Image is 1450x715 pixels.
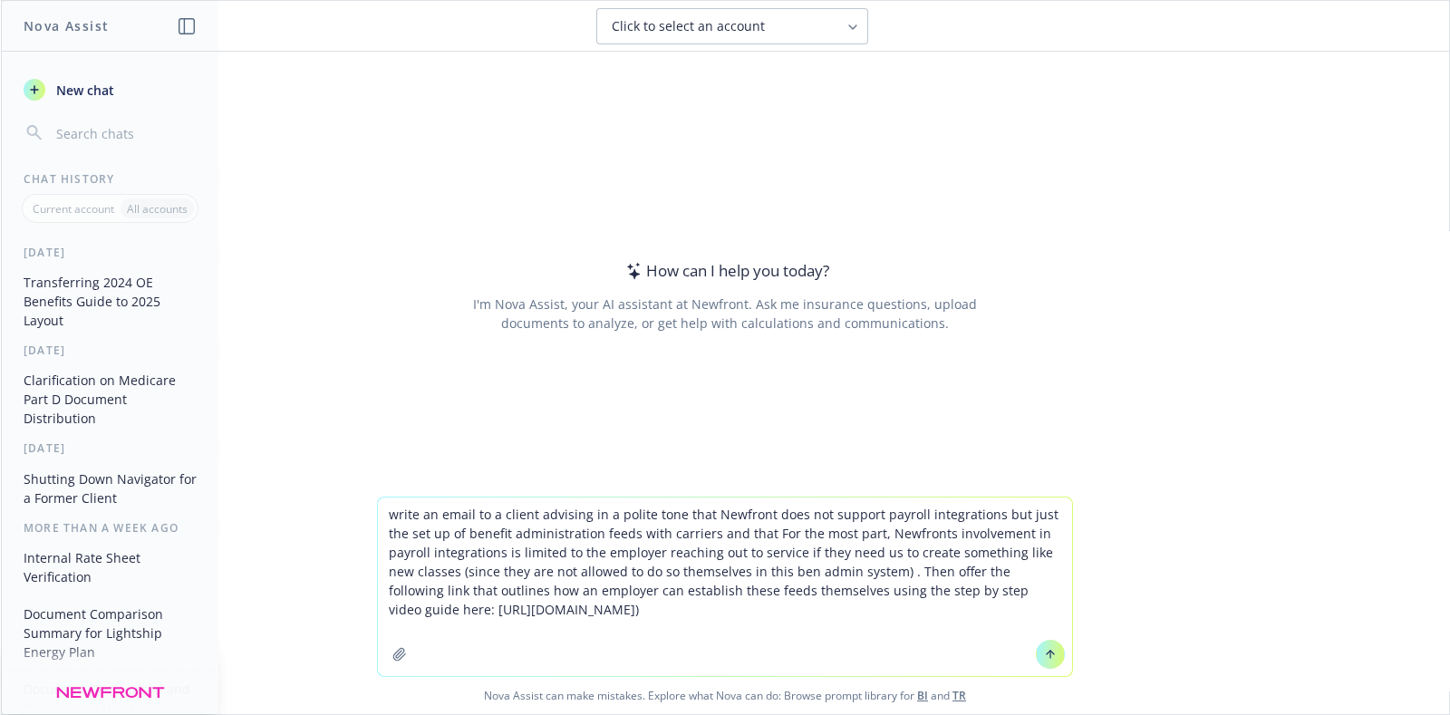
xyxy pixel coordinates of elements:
h1: Nova Assist [24,16,109,35]
div: [DATE] [2,343,218,358]
a: BI [917,688,928,703]
a: TR [952,688,966,703]
button: New chat [16,73,204,106]
button: Click to select an account [596,8,868,44]
span: Nova Assist can make mistakes. Explore what Nova can do: Browse prompt library for and [8,677,1442,714]
div: How can I help you today? [621,259,829,283]
div: [DATE] [2,440,218,456]
div: [DATE] [2,245,218,260]
input: Search chats [53,121,197,146]
div: More than a week ago [2,520,218,536]
button: Document Comparison Summary for Lightship Energy Plan [16,599,204,667]
span: Click to select an account [612,17,765,35]
div: Chat History [2,171,218,187]
p: Current account [33,201,114,217]
textarea: write an email to a client advising in a polite tone that Newfront does not support payroll integ... [378,498,1072,676]
button: Transferring 2024 OE Benefits Guide to 2025 Layout [16,267,204,335]
button: Internal Rate Sheet Verification [16,543,204,592]
button: Shutting Down Navigator for a Former Client [16,464,204,513]
div: I'm Nova Assist, your AI assistant at Newfront. Ask me insurance questions, upload documents to a... [469,295,980,333]
button: Clarification on Medicare Part D Document Distribution [16,365,204,433]
p: All accounts [127,201,188,217]
span: New chat [53,81,114,100]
